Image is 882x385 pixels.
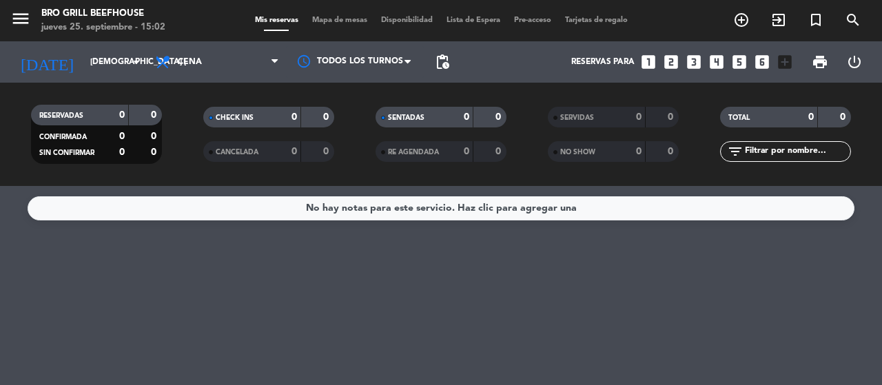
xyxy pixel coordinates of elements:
i: looks_3 [685,53,703,71]
i: add_circle_outline [733,12,750,28]
i: looks_6 [753,53,771,71]
div: jueves 25. septiembre - 15:02 [41,21,165,34]
strong: 0 [323,147,331,156]
span: print [812,54,828,70]
span: CHECK INS [216,114,254,121]
span: Mapa de mesas [305,17,374,24]
strong: 0 [323,112,331,122]
strong: 0 [291,147,297,156]
span: Tarjetas de regalo [558,17,635,24]
span: Disponibilidad [374,17,440,24]
span: CANCELADA [216,149,258,156]
strong: 0 [119,110,125,120]
strong: 0 [808,112,814,122]
strong: 0 [840,112,848,122]
strong: 0 [291,112,297,122]
strong: 0 [668,112,676,122]
span: Mis reservas [248,17,305,24]
i: turned_in_not [808,12,824,28]
span: pending_actions [434,54,451,70]
span: Lista de Espera [440,17,507,24]
i: looks_5 [730,53,748,71]
strong: 0 [151,147,159,157]
strong: 0 [636,147,642,156]
strong: 0 [668,147,676,156]
span: Reservas para [571,57,635,67]
input: Filtrar por nombre... [743,144,850,159]
span: SERVIDAS [560,114,594,121]
i: menu [10,8,31,29]
strong: 0 [495,112,504,122]
span: TOTAL [728,114,750,121]
div: No hay notas para este servicio. Haz clic para agregar una [306,200,577,216]
span: CONFIRMADA [39,134,87,141]
i: filter_list [727,143,743,160]
strong: 0 [464,112,469,122]
span: SENTADAS [388,114,424,121]
strong: 0 [495,147,504,156]
button: menu [10,8,31,34]
i: arrow_drop_down [128,54,145,70]
strong: 0 [119,147,125,157]
div: LOG OUT [837,41,872,83]
div: Bro Grill Beefhouse [41,7,165,21]
i: power_settings_new [846,54,863,70]
i: looks_two [662,53,680,71]
span: Pre-acceso [507,17,558,24]
i: looks_one [639,53,657,71]
strong: 0 [636,112,642,122]
i: exit_to_app [770,12,787,28]
strong: 0 [151,110,159,120]
span: RESERVADAS [39,112,83,119]
i: search [845,12,861,28]
i: [DATE] [10,47,83,77]
strong: 0 [151,132,159,141]
span: RE AGENDADA [388,149,439,156]
span: SIN CONFIRMAR [39,149,94,156]
i: looks_4 [708,53,726,71]
span: NO SHOW [560,149,595,156]
span: Cena [178,57,202,67]
strong: 0 [464,147,469,156]
i: add_box [776,53,794,71]
strong: 0 [119,132,125,141]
